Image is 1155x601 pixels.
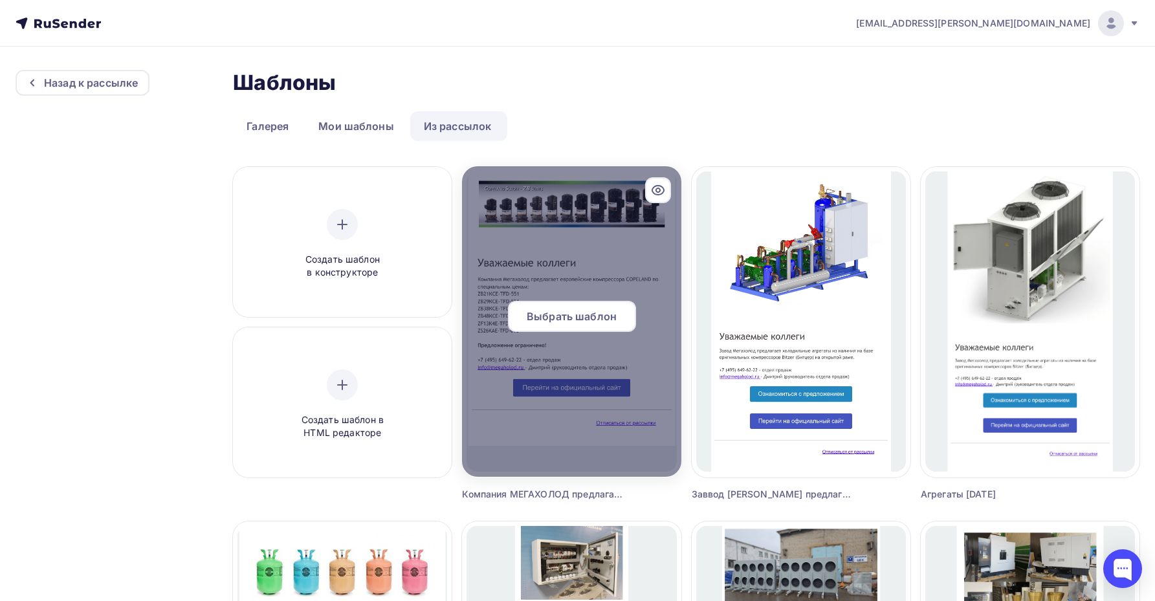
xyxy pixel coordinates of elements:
[410,111,505,141] a: Из рассылок
[233,70,336,96] h2: Шаблоны
[281,253,404,279] span: Создать шаблон в конструкторе
[44,75,138,91] div: Назад к рассылке
[527,309,617,324] span: Выбрать шаблон
[692,488,856,501] div: Заввод [PERSON_NAME] предлагает холодильные агрегаты из наличия на базе оригинальных компрессоров...
[305,111,408,141] a: Мои шаблоны
[921,488,1085,501] div: Агрегаты [DATE]
[856,10,1139,36] a: [EMAIL_ADDRESS][PERSON_NAME][DOMAIN_NAME]
[233,111,302,141] a: Галерея
[856,17,1090,30] span: [EMAIL_ADDRESS][PERSON_NAME][DOMAIN_NAME]
[462,488,626,501] div: Компания МЕГАХОЛОД предлагает европейские компрессора [PERSON_NAME] по специальным ценам
[281,413,404,440] span: Создать шаблон в HTML редакторе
